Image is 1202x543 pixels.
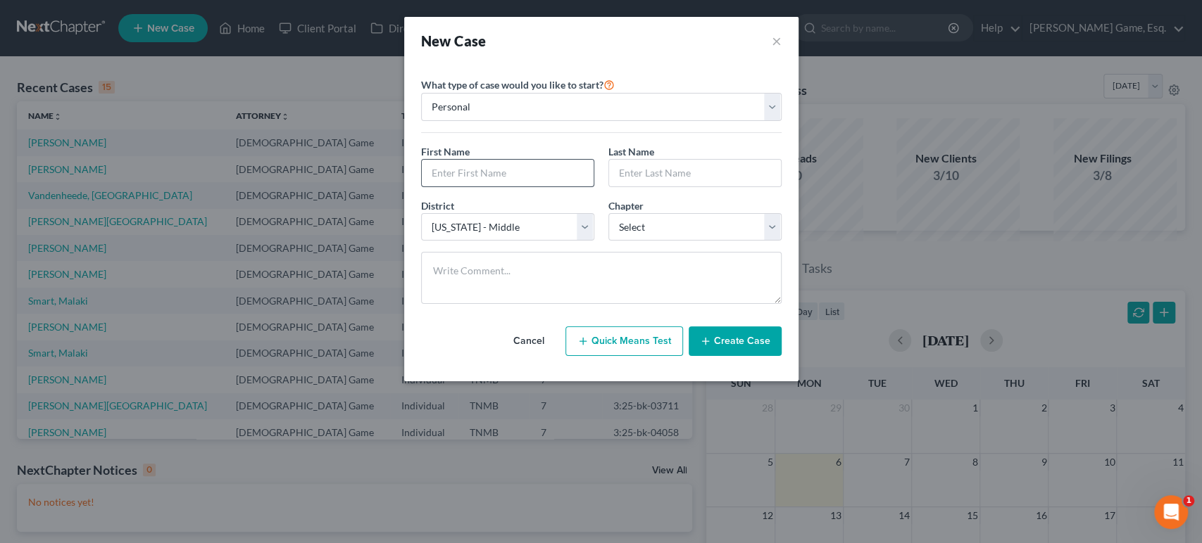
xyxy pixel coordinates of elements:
[608,200,644,212] span: Chapter
[565,326,683,356] button: Quick Means Test
[772,31,782,51] button: ×
[421,146,470,158] span: First Name
[608,146,654,158] span: Last Name
[421,200,454,212] span: District
[689,326,782,356] button: Create Case
[1183,495,1194,506] span: 1
[498,327,560,355] button: Cancel
[1154,495,1188,529] iframe: Intercom live chat
[421,32,487,49] strong: New Case
[421,76,615,93] label: What type of case would you like to start?
[609,160,781,186] input: Enter Last Name
[422,160,594,186] input: Enter First Name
